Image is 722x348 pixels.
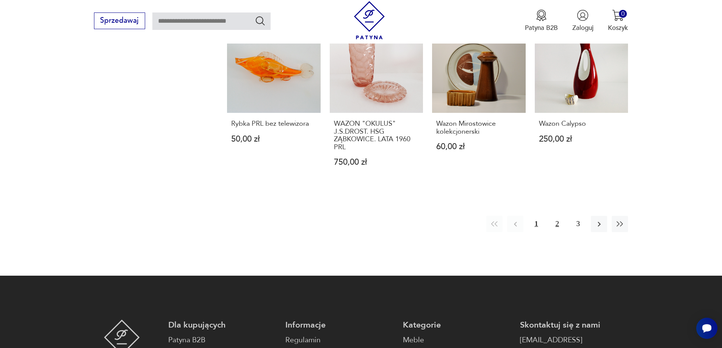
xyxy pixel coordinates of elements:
[285,320,393,331] p: Informacje
[572,23,594,32] p: Zaloguj
[436,143,522,151] p: 60,00 zł
[432,20,526,184] a: Produkt wyprzedanyWazon Mirostowice kolekcjonerskiWazon Mirostowice kolekcjonerski60,00 zł
[520,320,628,331] p: Skontaktuj się z nami
[570,216,586,232] button: 3
[285,335,393,346] a: Regulamin
[334,158,419,166] p: 750,00 zł
[539,135,624,143] p: 250,00 zł
[330,20,423,184] a: Produkt wyprzedanyWAZON "OKULUS" J.S.DROST. HSG ZĄBKOWICE. LATA 1960 PRLWAZON "OKULUS" J.S.DROST....
[528,216,544,232] button: 1
[168,335,276,346] a: Patyna B2B
[231,135,316,143] p: 50,00 zł
[608,9,628,32] button: 0Koszyk
[525,23,558,32] p: Patyna B2B
[231,120,316,128] h3: Rybka PRL bez telewizora
[168,320,276,331] p: Dla kupujących
[525,9,558,32] a: Ikona medaluPatyna B2B
[525,9,558,32] button: Patyna B2B
[619,10,627,18] div: 0
[94,12,145,29] button: Sprzedawaj
[577,9,589,21] img: Ikonka użytkownika
[535,20,628,184] a: Produkt wyprzedanyWazon CalypsoWazon Calypso250,00 zł
[572,9,594,32] button: Zaloguj
[403,335,511,346] a: Meble
[612,9,624,21] img: Ikona koszyka
[94,18,145,24] a: Sprzedawaj
[549,216,565,232] button: 2
[403,320,511,331] p: Kategorie
[350,1,388,39] img: Patyna - sklep z meblami i dekoracjami vintage
[536,9,547,21] img: Ikona medalu
[539,120,624,128] h3: Wazon Calypso
[436,120,522,136] h3: Wazon Mirostowice kolekcjonerski
[227,20,321,184] a: Produkt wyprzedanyRybka PRL bez telewizoraRybka PRL bez telewizora50,00 zł
[696,318,717,339] iframe: Smartsupp widget button
[608,23,628,32] p: Koszyk
[255,15,266,26] button: Szukaj
[334,120,419,151] h3: WAZON "OKULUS" J.S.DROST. HSG ZĄBKOWICE. LATA 1960 PRL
